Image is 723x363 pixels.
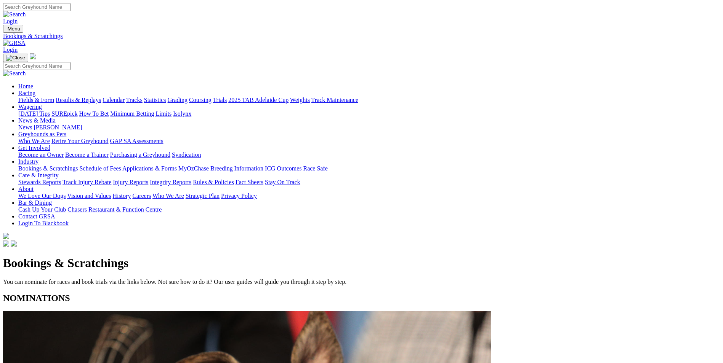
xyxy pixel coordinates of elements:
[18,206,66,213] a: Cash Up Your Club
[265,179,300,185] a: Stay On Track
[173,110,191,117] a: Isolynx
[18,138,50,144] a: Who We Are
[18,213,55,220] a: Contact GRSA
[3,293,720,303] h2: NOMINATIONS
[3,240,9,247] img: facebook.svg
[132,193,151,199] a: Careers
[79,165,121,172] a: Schedule of Fees
[18,83,33,89] a: Home
[18,179,61,185] a: Stewards Reports
[3,62,71,70] input: Search
[3,54,28,62] button: Toggle navigation
[186,193,220,199] a: Strategic Plan
[3,18,18,24] a: Login
[311,97,358,103] a: Track Maintenance
[303,165,327,172] a: Race Safe
[18,117,56,124] a: News & Media
[18,138,720,145] div: Greyhounds as Pets
[67,193,111,199] a: Vision and Values
[3,256,720,270] h1: Bookings & Scratchings
[63,179,111,185] a: Track Injury Rebate
[178,165,209,172] a: MyOzChase
[18,151,64,158] a: Become an Owner
[103,97,125,103] a: Calendar
[110,151,170,158] a: Purchasing a Greyhound
[18,179,720,186] div: Care & Integrity
[3,233,9,239] img: logo-grsa-white.png
[18,97,720,103] div: Racing
[18,193,720,199] div: About
[144,97,166,103] a: Statistics
[110,110,172,117] a: Minimum Betting Limits
[3,3,71,11] input: Search
[18,110,50,117] a: [DATE] Tips
[18,124,32,131] a: News
[193,179,234,185] a: Rules & Policies
[113,179,148,185] a: Injury Reports
[18,206,720,213] div: Bar & Dining
[18,124,720,131] div: News & Media
[18,158,38,165] a: Industry
[65,151,109,158] a: Become a Trainer
[236,179,263,185] a: Fact Sheets
[11,240,17,247] img: twitter.svg
[34,124,82,131] a: [PERSON_NAME]
[3,40,26,46] img: GRSA
[18,172,59,178] a: Care & Integrity
[18,131,66,137] a: Greyhounds as Pets
[18,151,720,158] div: Get Involved
[18,186,34,192] a: About
[3,279,720,285] p: You can nominate for races and book trials via the links below. Not sure how to do it? Our user g...
[3,46,18,53] a: Login
[122,165,177,172] a: Applications & Forms
[8,26,20,32] span: Menu
[3,11,26,18] img: Search
[3,33,720,40] a: Bookings & Scratchings
[30,53,36,59] img: logo-grsa-white.png
[18,165,720,172] div: Industry
[265,165,301,172] a: ICG Outcomes
[18,220,69,226] a: Login To Blackbook
[18,110,720,117] div: Wagering
[18,193,66,199] a: We Love Our Dogs
[6,55,25,61] img: Close
[18,165,78,172] a: Bookings & Scratchings
[110,138,164,144] a: GAP SA Assessments
[18,145,50,151] a: Get Involved
[126,97,143,103] a: Tracks
[51,110,77,117] a: SUREpick
[213,97,227,103] a: Trials
[18,90,35,96] a: Racing
[168,97,188,103] a: Grading
[112,193,131,199] a: History
[18,199,52,206] a: Bar & Dining
[18,97,54,103] a: Fields & Form
[221,193,257,199] a: Privacy Policy
[79,110,109,117] a: How To Bet
[18,103,42,110] a: Wagering
[3,25,23,33] button: Toggle navigation
[51,138,109,144] a: Retire Your Greyhound
[67,206,162,213] a: Chasers Restaurant & Function Centre
[56,97,101,103] a: Results & Replays
[3,70,26,77] img: Search
[290,97,310,103] a: Weights
[152,193,184,199] a: Who We Are
[210,165,263,172] a: Breeding Information
[172,151,201,158] a: Syndication
[228,97,289,103] a: 2025 TAB Adelaide Cup
[150,179,191,185] a: Integrity Reports
[189,97,212,103] a: Coursing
